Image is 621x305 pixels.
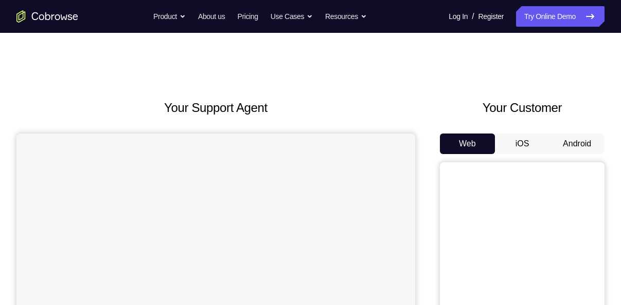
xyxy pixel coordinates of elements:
h2: Your Customer [440,99,605,117]
a: Try Online Demo [516,6,605,27]
h2: Your Support Agent [16,99,415,117]
a: Go to the home page [16,10,78,23]
a: Pricing [237,6,258,27]
button: Android [549,134,605,154]
button: Resources [325,6,367,27]
button: iOS [495,134,550,154]
a: About us [198,6,225,27]
a: Register [478,6,504,27]
button: Use Cases [271,6,313,27]
a: Log In [449,6,468,27]
span: / [472,10,474,23]
button: Product [153,6,186,27]
button: Web [440,134,495,154]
